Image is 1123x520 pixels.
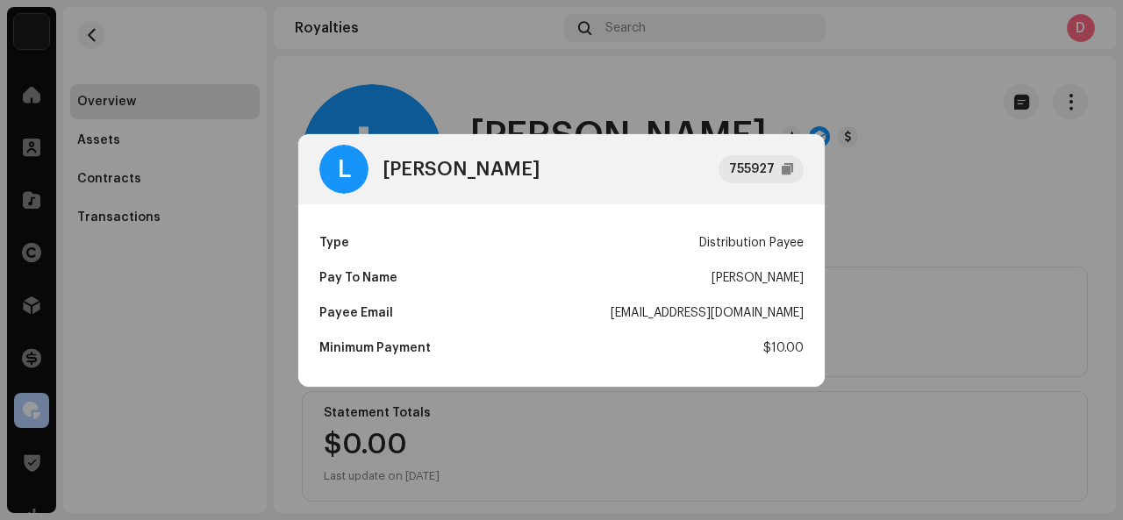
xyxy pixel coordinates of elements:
div: L [319,145,368,194]
div: Type [319,225,349,260]
div: [EMAIL_ADDRESS][DOMAIN_NAME] [611,296,804,331]
div: Pay To Name [319,260,397,296]
div: $10.00 [763,331,804,366]
div: Minimum Payment [319,331,431,366]
div: 755927 [729,159,775,180]
div: [PERSON_NAME] [712,260,804,296]
div: [PERSON_NAME] [383,159,540,180]
div: Payee Email [319,296,393,331]
div: Distribution Payee [699,225,804,260]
